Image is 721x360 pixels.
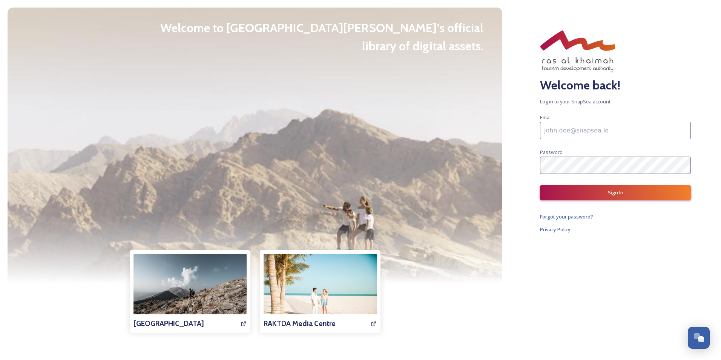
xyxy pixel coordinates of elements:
[264,318,336,329] h3: RAKTDA Media Centre
[540,185,691,200] button: Sign In
[540,149,563,155] span: Password
[540,212,691,221] a: Forgot your password?
[133,254,247,329] img: af43f390-05ef-4fa9-bb37-4833bd5513fb.jpg
[540,122,691,139] input: john.doe@snapsea.io
[540,98,691,105] span: Log in to your SnapSea account
[264,254,377,329] a: RAKTDA Media Centre
[540,76,691,94] h2: Welcome back!
[540,114,552,121] span: Email
[540,30,615,72] img: RAKTDA_ENG_NEW%20STACKED%20LOGO_RGB.png
[540,226,571,233] span: Privacy Policy
[540,225,691,234] a: Privacy Policy
[133,254,247,329] a: [GEOGRAPHIC_DATA]
[540,213,593,220] span: Forgot your password?
[133,318,204,329] h3: [GEOGRAPHIC_DATA]
[264,254,377,329] img: 7e8a814c-968e-46a8-ba33-ea04b7243a5d.jpg
[688,327,710,349] button: Open Chat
